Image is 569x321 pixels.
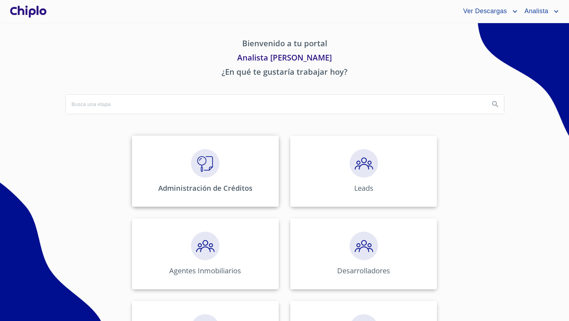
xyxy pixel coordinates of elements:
[65,52,504,66] p: Analista [PERSON_NAME]
[519,6,552,17] span: Analista
[65,37,504,52] p: Bienvenido a tu portal
[519,6,560,17] button: account of current user
[66,95,484,114] input: search
[350,149,378,178] img: megaClickPrecalificacion.png
[458,6,519,17] button: account of current user
[158,183,252,193] p: Administración de Créditos
[65,66,504,80] p: ¿En qué te gustaría trabajar hoy?
[350,232,378,260] img: megaClickPrecalificacion.png
[487,96,504,113] button: Search
[191,232,219,260] img: megaClickPrecalificacion.png
[458,6,510,17] span: Ver Descargas
[354,183,373,193] p: Leads
[169,266,241,275] p: Agentes Inmobiliarios
[191,149,219,178] img: megaClickVerifiacion.png
[337,266,390,275] p: Desarrolladores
